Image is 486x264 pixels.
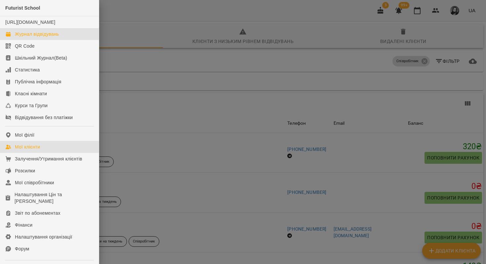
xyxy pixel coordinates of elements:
a: [URL][DOMAIN_NAME] [5,20,55,25]
div: Публічна інформація [15,78,61,85]
div: Статистика [15,66,40,73]
div: QR Code [15,43,35,49]
span: Futurist School [5,5,40,11]
div: Налаштування організації [15,234,72,240]
div: Фінанси [15,222,32,228]
div: Звіт по абонементах [15,210,61,216]
div: Залучення/Утримання клієнтів [15,155,82,162]
div: Відвідування без платіжки [15,114,73,121]
div: Розсилки [15,167,35,174]
div: Журнал відвідувань [15,31,59,37]
div: Шкільний Журнал(Beta) [15,55,67,61]
div: Налаштування Цін та [PERSON_NAME] [15,191,94,204]
div: Курси та Групи [15,102,48,109]
div: Мої клієнти [15,144,40,150]
div: Мої філії [15,132,34,138]
div: Форум [15,245,29,252]
div: Класні кімнати [15,90,47,97]
div: Мої співробітники [15,179,54,186]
